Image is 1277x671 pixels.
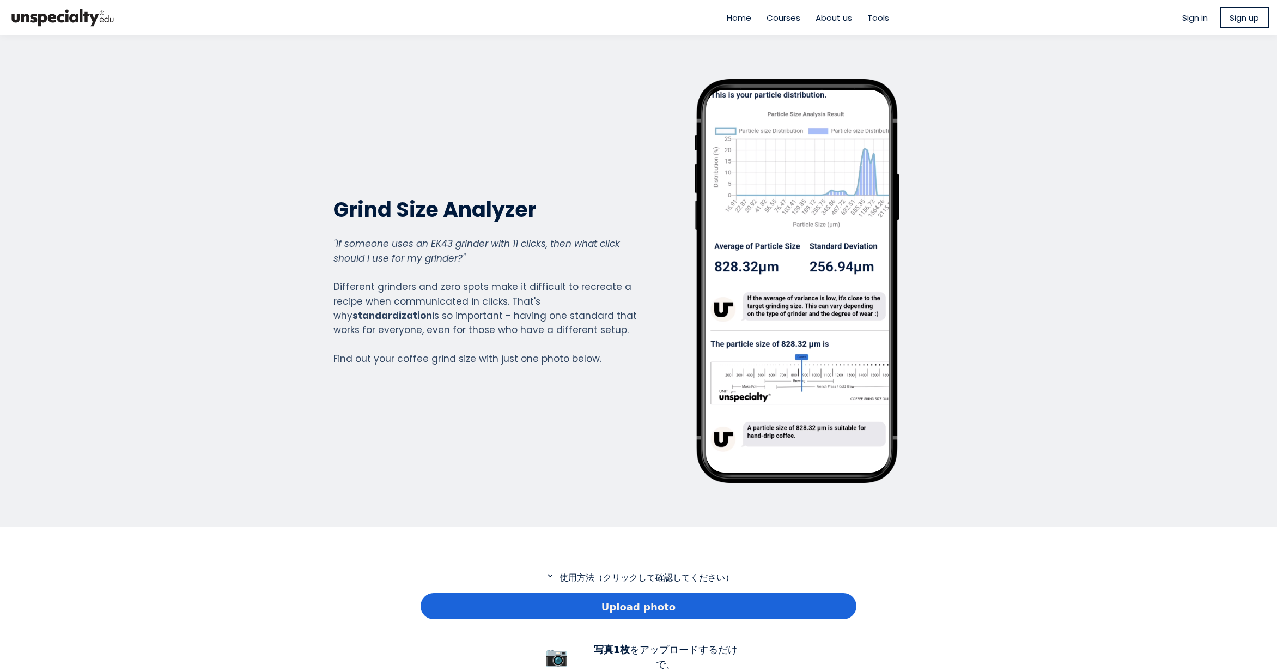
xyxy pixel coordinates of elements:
[727,11,751,24] a: Home
[1182,11,1208,24] a: Sign in
[352,309,432,322] strong: standardization
[601,600,676,614] span: Upload photo
[594,644,630,655] b: 写真1枚
[1230,11,1259,24] span: Sign up
[421,571,856,584] p: 使用方法（クリックして確認してください）
[333,237,637,366] div: Different grinders and zero spots make it difficult to recreate a recipe when communicated in cli...
[8,4,117,31] img: bc390a18feecddb333977e298b3a00a1.png
[867,11,889,24] a: Tools
[333,237,620,264] em: "If someone uses an EK43 grinder with 11 clicks, then what click should I use for my grinder?"
[1220,7,1269,28] a: Sign up
[767,11,800,24] a: Courses
[333,196,637,223] h2: Grind Size Analyzer
[544,571,557,581] mat-icon: expand_more
[545,645,569,667] span: 📷
[816,11,852,24] a: About us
